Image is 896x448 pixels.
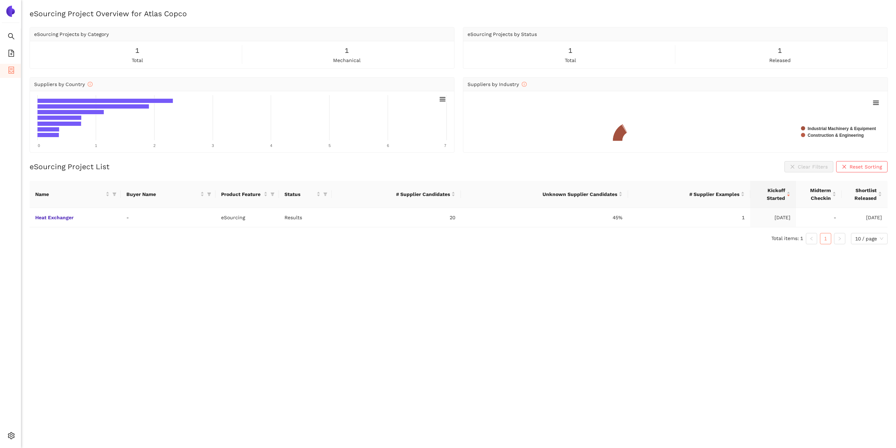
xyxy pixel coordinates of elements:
span: mechanical [333,56,361,64]
span: Status [284,190,315,198]
th: this column's title is # Supplier Candidates,this column is sortable [332,181,461,208]
span: filter [323,192,327,196]
span: right [838,237,842,241]
span: search [8,30,15,44]
span: Kickoff Started [756,186,785,202]
span: released [769,56,791,64]
text: 7 [444,143,446,148]
span: setting [8,430,15,444]
li: Next Page [834,233,845,244]
span: 10 / page [855,233,883,244]
text: 6 [387,143,389,148]
a: 1 [820,233,831,244]
button: left [806,233,817,244]
span: filter [112,192,117,196]
text: 2 [153,143,156,148]
th: this column's title is Shortlist Released,this column is sortable [842,181,888,208]
li: Previous Page [806,233,817,244]
span: filter [207,192,211,196]
div: Page Size [851,233,888,244]
span: filter [322,189,329,200]
th: this column's title is Buyer Name,this column is sortable [121,181,216,208]
span: file-add [8,47,15,61]
text: Construction & Engineering [808,133,864,138]
span: 1 [568,45,572,56]
span: 1 [135,45,139,56]
h2: eSourcing Project List [30,161,109,172]
button: right [834,233,845,244]
span: # Supplier Candidates [337,190,450,198]
td: 1 [628,208,750,227]
span: eSourcing Projects by Category [34,31,109,37]
span: info-circle [88,82,93,87]
span: Shortlist Released [847,186,877,202]
span: Reset Sorting [850,163,882,171]
span: Name [35,190,104,198]
span: Product Feature [221,190,262,198]
span: total [565,56,576,64]
td: - [121,208,216,227]
h2: eSourcing Project Overview for Atlas Copco [30,8,888,19]
text: 5 [328,143,331,148]
text: 3 [212,143,214,148]
span: Suppliers by Industry [468,81,527,87]
span: container [8,64,15,78]
span: eSourcing Projects by Status [468,31,537,37]
li: 1 [820,233,831,244]
th: this column's title is Unknown Supplier Candidates,this column is sortable [461,181,628,208]
td: [DATE] [842,208,888,227]
td: - [796,208,842,227]
button: closeClear Filters [784,161,833,172]
th: this column's title is # Supplier Examples,this column is sortable [628,181,750,208]
span: # Supplier Examples [634,190,739,198]
li: Total items: 1 [771,233,803,244]
span: close [842,164,847,170]
span: Unknown Supplier Candidates [466,190,617,198]
span: Buyer Name [126,190,199,198]
span: 1 [345,45,349,56]
span: Suppliers by Country [34,81,93,87]
td: [DATE] [750,208,796,227]
th: this column's title is Midterm Checkin,this column is sortable [796,181,842,208]
td: eSourcing [215,208,279,227]
text: 1 [95,143,97,148]
span: info-circle [522,82,527,87]
th: this column's title is Product Feature,this column is sortable [215,181,279,208]
text: Industrial Machinery & Equipment [808,126,876,131]
span: total [132,56,143,64]
span: 1 [778,45,782,56]
td: Results [279,208,332,227]
span: Midterm Checkin [802,186,831,202]
img: Logo [5,6,16,17]
button: closeReset Sorting [836,161,888,172]
span: filter [269,189,276,200]
span: filter [206,189,213,200]
span: filter [111,189,118,200]
th: this column's title is Name,this column is sortable [30,181,121,208]
th: this column's title is Status,this column is sortable [279,181,332,208]
span: filter [270,192,275,196]
text: 0 [38,143,40,148]
span: left [809,237,814,241]
text: 4 [270,143,272,148]
td: 20 [332,208,461,227]
td: 45% [461,208,628,227]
